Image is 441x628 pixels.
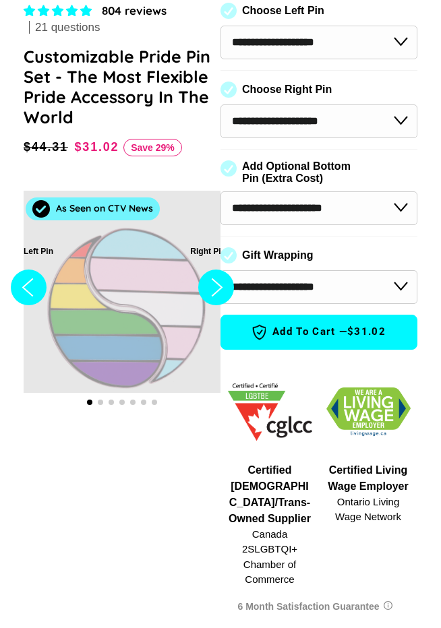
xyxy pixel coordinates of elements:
label: Choose Right Pin [242,84,332,96]
img: 1705457225.png [228,383,312,441]
h1: Customizable Pride Pin Set - The Most Flexible Pride Accessory In The World [24,46,220,127]
span: 4.83 stars [24,5,95,18]
span: $31.02 [347,325,386,339]
img: 1706832627.png [326,387,411,437]
label: Add Optional Bottom Pin (Extra Cost) [242,160,355,185]
span: 21 questions [35,20,100,36]
button: Previous slide [7,170,51,411]
label: Choose Left Pin [242,5,324,17]
span: $31.02 [75,140,119,154]
div: 6 Month Satisfaction Guarantee [220,594,417,619]
span: Add to Cart — [241,323,396,341]
div: 1 / 7 [24,191,220,393]
span: Certified [DEMOGRAPHIC_DATA]/Trans-Owned Supplier [227,462,312,527]
span: $44.31 [24,137,71,156]
span: 804 reviews [102,3,167,18]
button: Add to Cart —$31.02 [220,315,417,350]
span: Certified Living Wage Employer [326,462,411,495]
span: Save 29% [123,139,182,156]
label: Gift Wrapping [242,249,313,261]
span: Ontario Living Wage Network [326,495,411,525]
button: Next slide [198,170,234,411]
span: Canada 2SLGBTQI+ Chamber of Commerce [227,527,312,588]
